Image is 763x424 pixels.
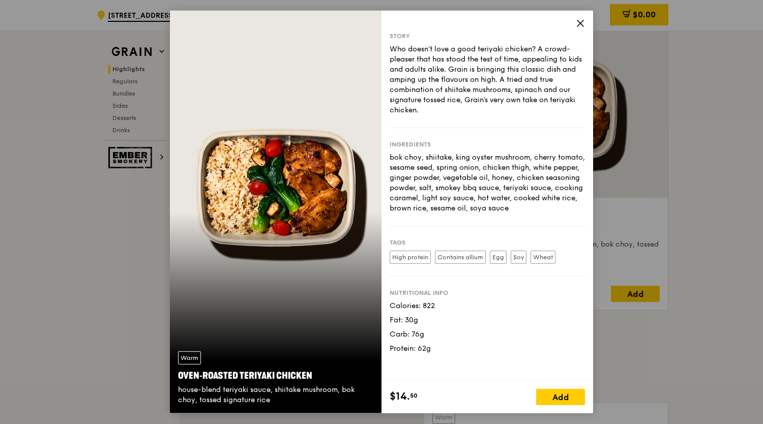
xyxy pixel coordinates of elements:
[390,238,585,247] div: Tags
[490,251,507,264] label: Egg
[390,344,585,354] div: Protein: 62g
[390,251,431,264] label: High protein
[390,329,585,340] div: Carb: 76g
[435,251,486,264] label: Contains allium
[390,140,585,148] div: Ingredients
[511,251,526,264] label: Soy
[390,32,585,40] div: Story
[531,251,555,264] label: Wheat
[390,44,585,115] div: Who doesn't love a good teriyaki chicken? A crowd-pleaser that has stood the test of time, appeal...
[410,391,418,400] span: 50
[390,289,585,297] div: Nutritional info
[178,351,201,365] div: Warm
[390,389,410,404] span: $14.
[390,301,585,311] div: Calories: 822
[390,315,585,325] div: Fat: 30g
[536,389,585,405] div: Add
[178,369,373,383] div: Oven‑Roasted Teriyaki Chicken
[390,153,585,214] div: bok choy, shiitake, king oyster mushroom, cherry tomato, sesame seed, spring onion, chicken thigh...
[178,385,373,405] div: house-blend teriyaki sauce, shiitake mushroom, bok choy, tossed signature rice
